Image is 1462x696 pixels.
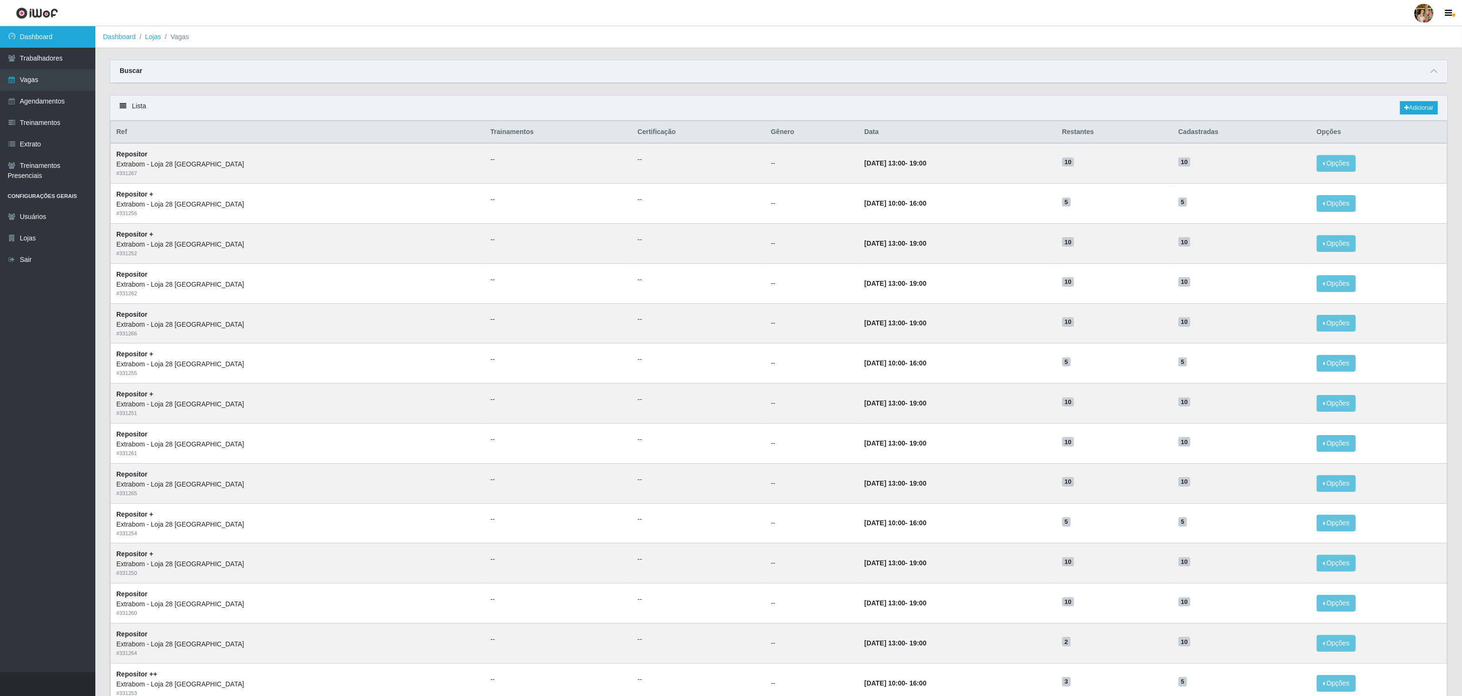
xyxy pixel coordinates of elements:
[910,159,927,167] time: 19:00
[864,599,926,607] strong: -
[864,439,905,447] time: [DATE] 13:00
[910,639,927,647] time: 19:00
[110,95,1447,121] div: Lista
[1062,517,1071,527] span: 5
[765,384,859,424] td: --
[910,399,927,407] time: 19:00
[116,470,147,478] strong: Repositor
[1178,197,1187,207] span: 5
[910,479,927,487] time: 19:00
[116,190,153,198] strong: Repositor +
[765,121,859,144] th: Gênero
[116,550,153,558] strong: Repositor +
[637,155,759,165] ul: --
[864,359,905,367] time: [DATE] 10:00
[116,430,147,438] strong: Repositor
[116,280,479,290] div: Extrabom - Loja 28 [GEOGRAPHIC_DATA]
[1178,317,1190,327] span: 10
[765,184,859,224] td: --
[491,514,626,524] ul: --
[120,67,142,74] strong: Buscar
[910,280,927,287] time: 19:00
[1062,597,1074,607] span: 10
[1311,121,1447,144] th: Opções
[632,121,765,144] th: Certificação
[864,519,905,527] time: [DATE] 10:00
[637,514,759,524] ul: --
[864,559,905,567] time: [DATE] 13:00
[1173,121,1311,144] th: Cadastradas
[864,519,926,527] strong: -
[637,314,759,324] ul: --
[491,354,626,364] ul: --
[116,609,479,617] div: # 331260
[116,559,479,569] div: Extrabom - Loja 28 [GEOGRAPHIC_DATA]
[1178,597,1190,607] span: 10
[1178,277,1190,287] span: 10
[1317,675,1356,692] button: Opções
[1400,101,1438,114] a: Adicionar
[1062,157,1074,167] span: 10
[116,150,147,158] strong: Repositor
[864,359,926,367] strong: -
[864,479,926,487] strong: -
[491,554,626,564] ul: --
[116,169,479,177] div: # 331267
[116,330,479,338] div: # 331266
[1062,397,1074,407] span: 10
[116,409,479,417] div: # 331251
[864,599,905,607] time: [DATE] 13:00
[637,554,759,564] ul: --
[910,519,927,527] time: 16:00
[161,32,189,42] li: Vagas
[116,630,147,638] strong: Repositor
[116,359,479,369] div: Extrabom - Loja 28 [GEOGRAPHIC_DATA]
[864,479,905,487] time: [DATE] 13:00
[864,319,905,327] time: [DATE] 13:00
[116,439,479,449] div: Extrabom - Loja 28 [GEOGRAPHIC_DATA]
[116,479,479,489] div: Extrabom - Loja 28 [GEOGRAPHIC_DATA]
[859,121,1056,144] th: Data
[491,634,626,644] ul: --
[1062,437,1074,447] span: 10
[1317,555,1356,571] button: Opções
[491,395,626,405] ul: --
[864,199,905,207] time: [DATE] 10:00
[1056,121,1173,144] th: Restantes
[1178,477,1190,487] span: 10
[765,623,859,663] td: --
[116,209,479,218] div: # 331256
[864,399,926,407] strong: -
[864,280,926,287] strong: -
[1178,517,1187,527] span: 5
[910,559,927,567] time: 19:00
[1317,595,1356,612] button: Opções
[637,594,759,604] ul: --
[910,679,927,687] time: 16:00
[116,519,479,530] div: Extrabom - Loja 28 [GEOGRAPHIC_DATA]
[864,559,926,567] strong: -
[145,33,161,41] a: Lojas
[116,390,153,398] strong: Repositor +
[491,235,626,245] ul: --
[765,463,859,503] td: --
[765,543,859,583] td: --
[116,489,479,498] div: # 331265
[1178,157,1190,167] span: 10
[116,239,479,249] div: Extrabom - Loja 28 [GEOGRAPHIC_DATA]
[864,399,905,407] time: [DATE] 13:00
[1178,437,1190,447] span: 10
[765,223,859,263] td: --
[637,275,759,285] ul: --
[910,239,927,247] time: 19:00
[1317,235,1356,252] button: Opções
[864,679,905,687] time: [DATE] 10:00
[637,634,759,644] ul: --
[1178,637,1190,646] span: 10
[864,319,926,327] strong: -
[637,475,759,485] ul: --
[1317,475,1356,492] button: Opções
[491,314,626,324] ul: --
[1062,357,1071,367] span: 5
[1317,195,1356,212] button: Opções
